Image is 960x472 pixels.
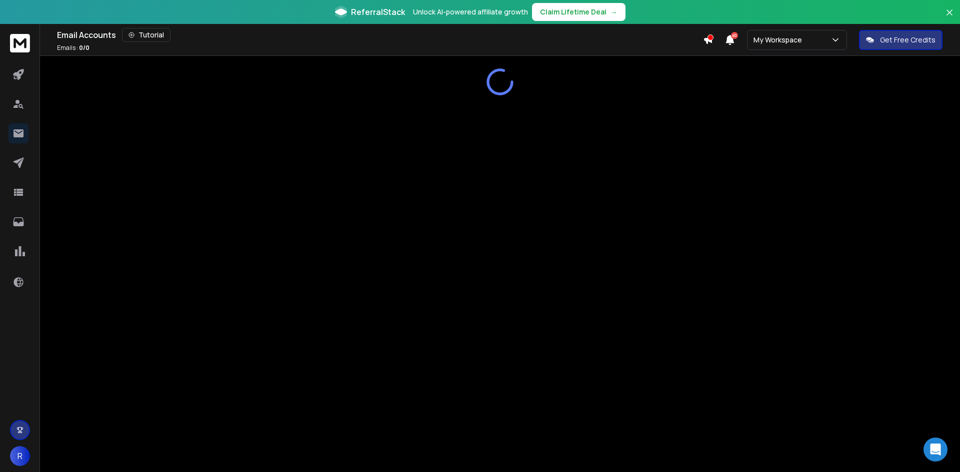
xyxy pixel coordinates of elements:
[10,446,30,466] button: R
[79,43,89,52] span: 0 / 0
[859,30,942,50] button: Get Free Credits
[532,3,625,21] button: Claim Lifetime Deal→
[731,32,738,39] span: 40
[610,7,617,17] span: →
[122,28,170,42] button: Tutorial
[943,6,956,30] button: Close banner
[351,6,405,18] span: ReferralStack
[57,28,703,42] div: Email Accounts
[413,7,528,17] p: Unlock AI-powered affiliate growth
[753,35,806,45] p: My Workspace
[57,44,89,52] p: Emails :
[923,438,947,462] div: Open Intercom Messenger
[880,35,935,45] p: Get Free Credits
